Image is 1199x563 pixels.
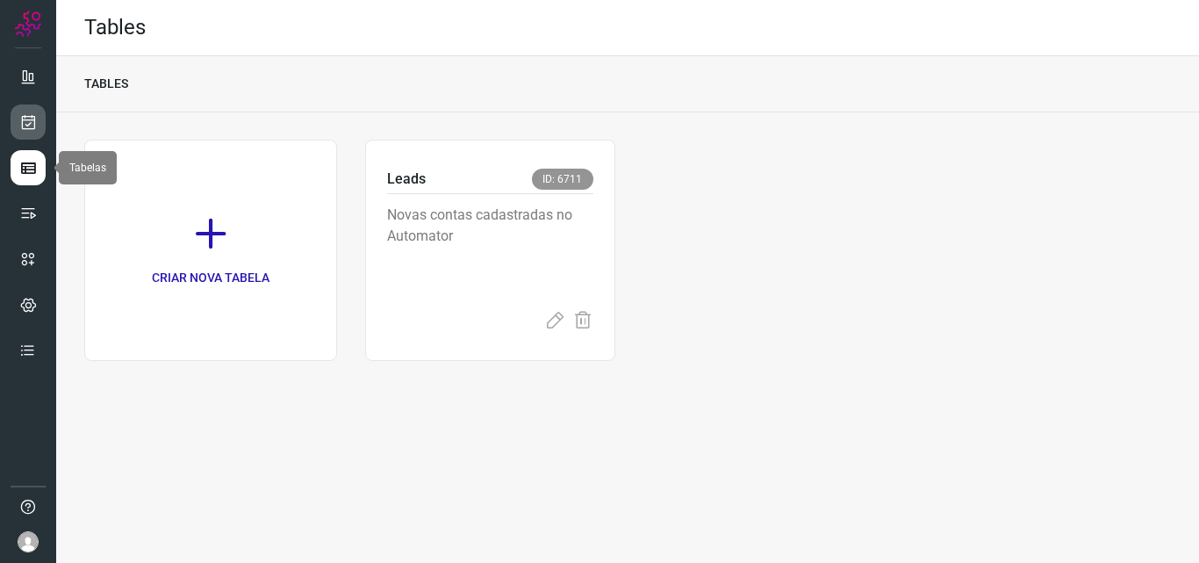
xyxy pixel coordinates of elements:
p: Leads [387,169,426,190]
img: avatar-user-boy.jpg [18,531,39,552]
span: Tabelas [69,162,106,174]
p: TABLES [84,75,128,93]
span: ID: 6711 [532,169,593,190]
p: CRIAR NOVA TABELA [152,269,269,287]
p: Novas contas cadastradas no Automator [387,205,593,292]
h2: Tables [84,15,146,40]
a: CRIAR NOVA TABELA [84,140,337,361]
img: Logo [15,11,41,37]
